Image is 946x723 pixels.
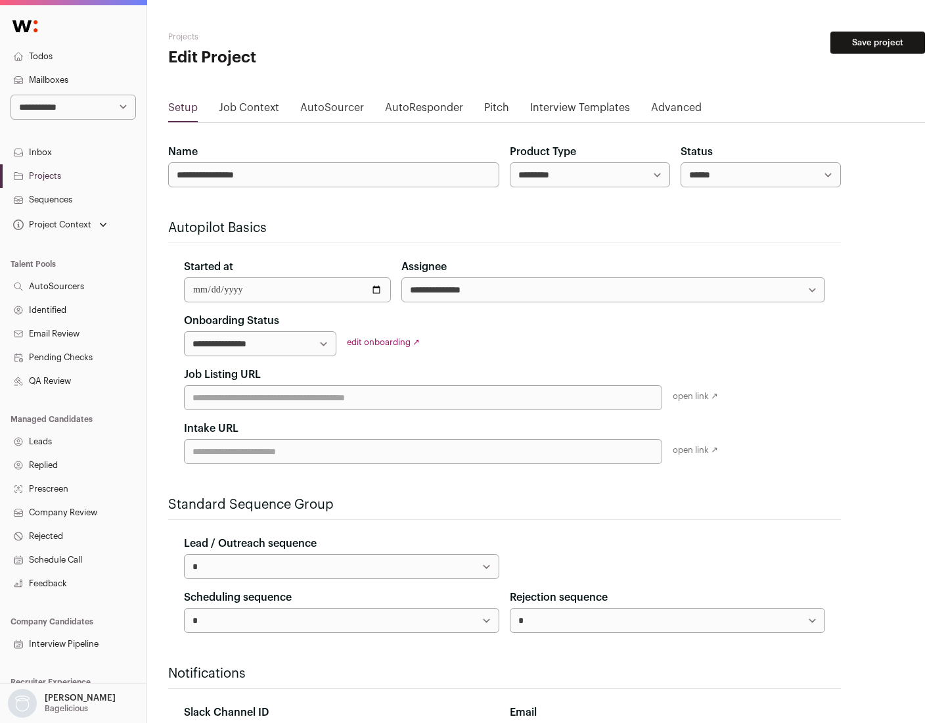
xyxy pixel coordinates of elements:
[510,705,825,720] div: Email
[168,100,198,121] a: Setup
[5,13,45,39] img: Wellfound
[11,216,110,234] button: Open dropdown
[830,32,925,54] button: Save project
[168,219,841,237] h2: Autopilot Basics
[510,590,608,605] label: Rejection sequence
[484,100,509,121] a: Pitch
[347,338,420,346] a: edit onboarding ↗
[184,536,317,551] label: Lead / Outreach sequence
[219,100,279,121] a: Job Context
[681,144,713,160] label: Status
[300,100,364,121] a: AutoSourcer
[184,590,292,605] label: Scheduling sequence
[168,32,420,42] h2: Projects
[168,144,198,160] label: Name
[385,100,463,121] a: AutoResponder
[5,689,118,718] button: Open dropdown
[184,421,238,436] label: Intake URL
[184,259,233,275] label: Started at
[530,100,630,121] a: Interview Templates
[45,693,116,703] p: [PERSON_NAME]
[168,47,420,68] h1: Edit Project
[651,100,702,121] a: Advanced
[11,220,91,230] div: Project Context
[184,367,261,383] label: Job Listing URL
[510,144,576,160] label: Product Type
[45,703,88,714] p: Bagelicious
[184,705,269,720] label: Slack Channel ID
[168,496,841,514] h2: Standard Sequence Group
[168,665,841,683] h2: Notifications
[401,259,447,275] label: Assignee
[8,689,37,718] img: nopic.png
[184,313,279,329] label: Onboarding Status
